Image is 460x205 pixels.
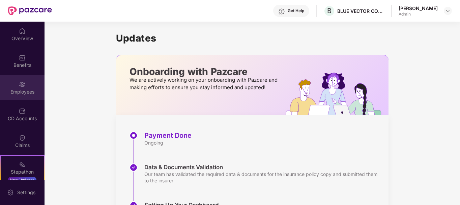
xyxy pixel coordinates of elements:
[19,108,26,114] img: svg+xml;base64,PHN2ZyBpZD0iQ0RfQWNjb3VudHMiIGRhdGEtbmFtZT0iQ0QgQWNjb3VudHMiIHhtbG5zPSJodHRwOi8vd3...
[445,8,451,14] img: svg+xml;base64,PHN2ZyBpZD0iRHJvcGRvd24tMzJ4MzIiIHhtbG5zPSJodHRwOi8vd3d3LnczLm9yZy8yMDAwL3N2ZyIgd2...
[7,189,14,196] img: svg+xml;base64,PHN2ZyBpZD0iU2V0dGluZy0yMHgyMCIgeG1sbnM9Imh0dHA6Ly93d3cudzMub3JnLzIwMDAvc3ZnIiB3aW...
[130,76,280,91] p: We are actively working on your onboarding with Pazcare and making efforts to ensure you stay inf...
[144,163,382,171] div: Data & Documents Validation
[130,69,280,75] p: Onboarding with Pazcare
[19,161,26,168] img: svg+xml;base64,PHN2ZyB4bWxucz0iaHR0cDovL3d3dy53My5vcmcvMjAwMC9zdmciIHdpZHRoPSIyMSIgaGVpZ2h0PSIyMC...
[19,54,26,61] img: svg+xml;base64,PHN2ZyBpZD0iQmVuZWZpdHMiIHhtbG5zPSJodHRwOi8vd3d3LnczLm9yZy8yMDAwL3N2ZyIgd2lkdGg9Ij...
[8,6,52,15] img: New Pazcare Logo
[144,139,192,146] div: Ongoing
[286,73,389,115] img: hrOnboarding
[1,169,44,175] div: Stepathon
[337,8,384,14] div: BLUE VECTOR CONSULTING PRIVATE LIMITED
[116,32,389,44] h1: Updates
[130,131,138,139] img: svg+xml;base64,PHN2ZyBpZD0iU3RlcC1BY3RpdmUtMzJ4MzIiIHhtbG5zPSJodHRwOi8vd3d3LnczLm9yZy8yMDAwL3N2Zy...
[144,131,192,139] div: Payment Done
[144,171,382,184] div: Our team has validated the required data & documents for the insurance policy copy and submitted ...
[19,81,26,88] img: svg+xml;base64,PHN2ZyBpZD0iRW1wbG95ZWVzIiB4bWxucz0iaHR0cDovL3d3dy53My5vcmcvMjAwMC9zdmciIHdpZHRoPS...
[19,134,26,141] img: svg+xml;base64,PHN2ZyBpZD0iQ2xhaW0iIHhtbG5zPSJodHRwOi8vd3d3LnczLm9yZy8yMDAwL3N2ZyIgd2lkdGg9IjIwIi...
[19,28,26,34] img: svg+xml;base64,PHN2ZyBpZD0iSG9tZSIgeG1sbnM9Imh0dHA6Ly93d3cudzMub3JnLzIwMDAvc3ZnIiB3aWR0aD0iMjAiIG...
[399,5,438,11] div: [PERSON_NAME]
[399,11,438,17] div: Admin
[8,177,36,182] div: New Challenge
[288,8,304,14] div: Get Help
[130,163,138,172] img: svg+xml;base64,PHN2ZyBpZD0iU3RlcC1Eb25lLTMyeDMyIiB4bWxucz0iaHR0cDovL3d3dy53My5vcmcvMjAwMC9zdmciIH...
[15,189,37,196] div: Settings
[278,8,285,15] img: svg+xml;base64,PHN2ZyBpZD0iSGVscC0zMngzMiIgeG1sbnM9Imh0dHA6Ly93d3cudzMub3JnLzIwMDAvc3ZnIiB3aWR0aD...
[327,7,332,15] span: B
